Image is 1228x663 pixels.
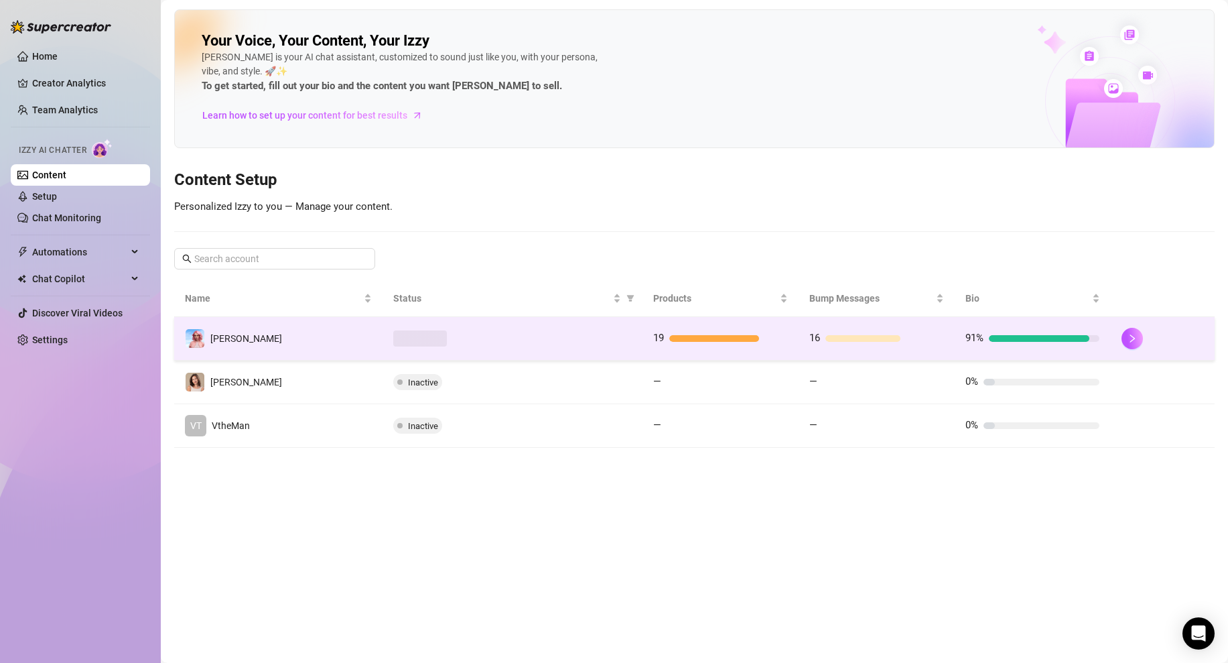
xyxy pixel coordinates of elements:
[32,72,139,94] a: Creator Analytics
[411,109,424,122] span: arrow-right
[32,105,98,115] a: Team Analytics
[809,291,933,306] span: Bump Messages
[1128,334,1137,343] span: right
[383,280,642,317] th: Status
[955,280,1111,317] th: Bio
[212,420,250,431] span: VtheMan
[182,254,192,263] span: search
[653,375,661,387] span: —
[32,268,127,290] span: Chat Copilot
[809,375,817,387] span: —
[653,291,777,306] span: Products
[186,373,204,391] img: Hanna
[32,241,127,263] span: Automations
[190,418,202,433] span: VT
[11,20,111,34] img: logo-BBDzfeDw.svg
[210,333,282,344] span: [PERSON_NAME]
[210,377,282,387] span: [PERSON_NAME]
[32,51,58,62] a: Home
[202,108,407,123] span: Learn how to set up your content for best results
[17,247,28,257] span: thunderbolt
[393,291,610,306] span: Status
[965,419,978,431] span: 0%
[194,251,356,266] input: Search account
[186,329,204,348] img: Amanda
[1006,11,1214,147] img: ai-chatter-content-library-cLFOSyPT.png
[965,291,1089,306] span: Bio
[965,332,983,344] span: 91%
[626,294,634,302] span: filter
[799,280,955,317] th: Bump Messages
[32,191,57,202] a: Setup
[32,213,101,223] a: Chat Monitoring
[32,170,66,180] a: Content
[653,419,661,431] span: —
[408,377,438,387] span: Inactive
[185,291,361,306] span: Name
[809,332,820,344] span: 16
[1121,328,1143,349] button: right
[809,419,817,431] span: —
[19,144,86,157] span: Izzy AI Chatter
[965,375,978,387] span: 0%
[17,274,26,284] img: Chat Copilot
[202,50,604,95] div: [PERSON_NAME] is your AI chat assistant, customized to sound just like you, with your persona, vi...
[32,308,123,318] a: Discover Viral Videos
[92,139,113,158] img: AI Chatter
[202,105,433,126] a: Learn how to set up your content for best results
[32,335,68,345] a: Settings
[202,32,429,50] h2: Your Voice, Your Content, Your Izzy
[174,280,383,317] th: Name
[174,170,1215,191] h3: Content Setup
[624,288,637,308] span: filter
[174,200,393,213] span: Personalized Izzy to you — Manage your content.
[202,80,562,92] strong: To get started, fill out your bio and the content you want [PERSON_NAME] to sell.
[653,332,664,344] span: 19
[642,280,799,317] th: Products
[408,421,438,431] span: Inactive
[1182,617,1215,650] div: Open Intercom Messenger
